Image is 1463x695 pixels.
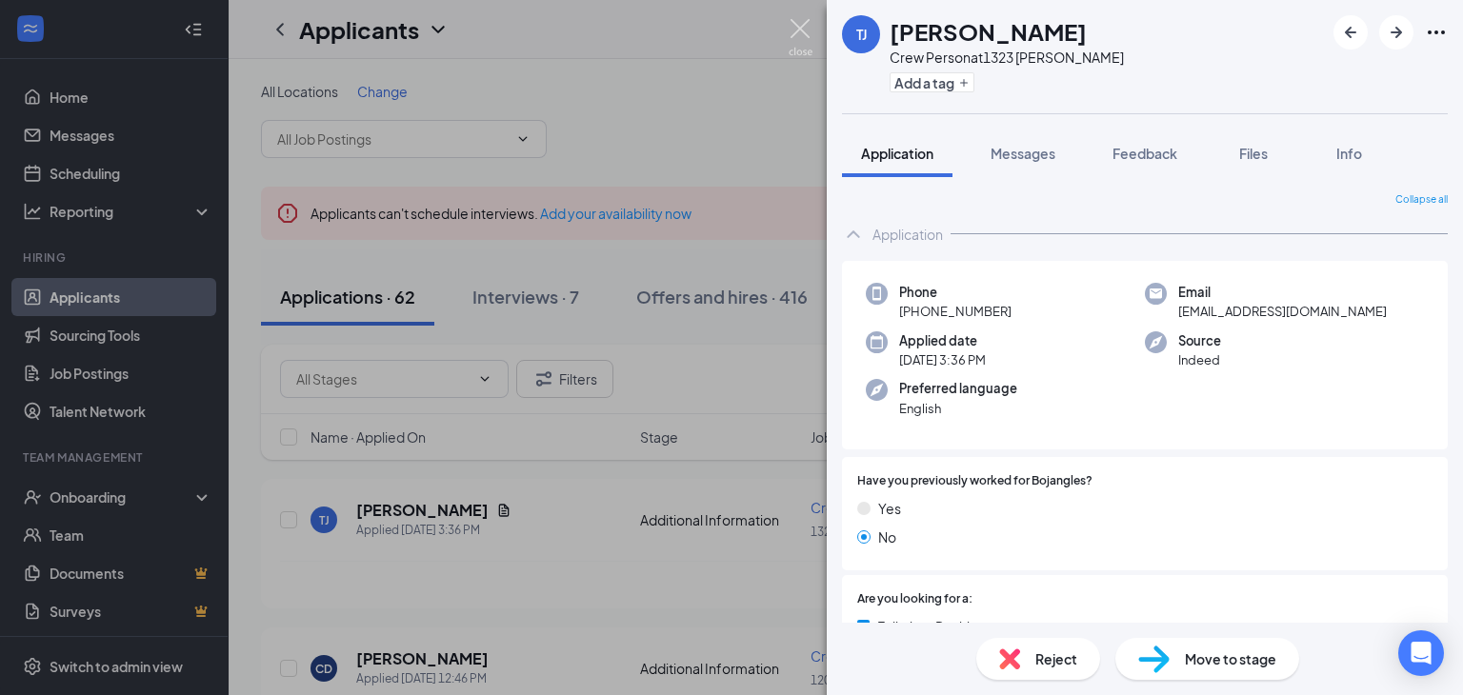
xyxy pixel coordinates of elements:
[1339,21,1362,44] svg: ArrowLeftNew
[1239,145,1268,162] span: Files
[1178,283,1387,302] span: Email
[1379,15,1413,50] button: ArrowRight
[890,48,1124,67] div: Crew Person at 1323 [PERSON_NAME]
[877,616,986,637] span: Full-time Position
[856,25,867,44] div: TJ
[1185,648,1276,669] span: Move to stage
[1112,145,1177,162] span: Feedback
[861,145,933,162] span: Application
[1336,145,1362,162] span: Info
[1178,302,1387,321] span: [EMAIL_ADDRESS][DOMAIN_NAME]
[1178,331,1221,350] span: Source
[1398,630,1444,676] div: Open Intercom Messenger
[1333,15,1368,50] button: ArrowLeftNew
[1178,350,1221,369] span: Indeed
[899,379,1017,398] span: Preferred language
[958,77,970,89] svg: Plus
[899,350,986,369] span: [DATE] 3:36 PM
[1395,192,1448,208] span: Collapse all
[991,145,1055,162] span: Messages
[1035,648,1077,669] span: Reject
[899,399,1017,418] span: English
[842,223,865,246] svg: ChevronUp
[857,472,1092,490] span: Have you previously worked for Bojangles?
[878,498,901,519] span: Yes
[857,590,972,608] span: Are you looking for a:
[872,225,943,244] div: Application
[899,283,1012,302] span: Phone
[899,302,1012,321] span: [PHONE_NUMBER]
[890,15,1087,48] h1: [PERSON_NAME]
[878,526,896,547] span: No
[1385,21,1408,44] svg: ArrowRight
[1425,21,1448,44] svg: Ellipses
[890,72,974,92] button: PlusAdd a tag
[899,331,986,350] span: Applied date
